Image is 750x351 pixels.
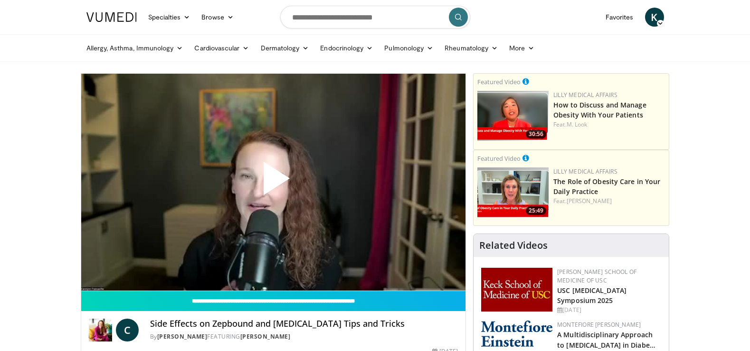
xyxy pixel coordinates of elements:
small: Featured Video [477,154,521,163]
h4: Side Effects on Zepbound and [MEDICAL_DATA] Tips and Tricks [150,319,458,329]
small: Featured Video [477,78,521,86]
a: How to Discuss and Manage Obesity With Your Patients [553,100,646,119]
a: 30:56 [477,91,549,141]
img: b0142b4c-93a1-4b58-8f91-5265c282693c.png.150x105_q85_autocrop_double_scale_upscale_version-0.2.png [481,321,552,347]
span: 25:49 [526,206,546,215]
a: Allergy, Asthma, Immunology [81,39,189,58]
a: Endocrinology [314,39,379,58]
a: Specialties [142,8,196,27]
a: [PERSON_NAME] School of Medicine of USC [557,268,636,284]
a: Lilly Medical Affairs [553,167,617,175]
a: Favorites [600,8,639,27]
img: VuMedi Logo [86,12,137,22]
div: By FEATURING [150,332,458,341]
a: K [645,8,664,27]
a: USC [MEDICAL_DATA] Symposium 2025 [557,286,627,305]
a: Cardiovascular [189,39,255,58]
a: More [503,39,540,58]
a: Dermatology [255,39,315,58]
img: e1208b6b-349f-4914-9dd7-f97803bdbf1d.png.150x105_q85_crop-smart_upscale.png [477,167,549,217]
a: 25:49 [477,167,549,217]
a: Lilly Medical Affairs [553,91,617,99]
a: Montefiore [PERSON_NAME] [557,321,641,329]
input: Search topics, interventions [280,6,470,29]
a: A Multidisciplinary Approach to [MEDICAL_DATA] in Diabe… [557,330,655,349]
a: [PERSON_NAME] [157,332,208,341]
img: 7b941f1f-d101-407a-8bfa-07bd47db01ba.png.150x105_q85_autocrop_double_scale_upscale_version-0.2.jpg [481,268,552,312]
a: C [116,319,139,341]
a: Browse [196,8,239,27]
button: Play Video [188,136,359,229]
span: 30:56 [526,130,546,138]
div: Feat. [553,120,665,129]
a: [PERSON_NAME] [567,197,612,205]
a: Pulmonology [379,39,439,58]
img: c98a6a29-1ea0-4bd5-8cf5-4d1e188984a7.png.150x105_q85_crop-smart_upscale.png [477,91,549,141]
div: Feat. [553,197,665,205]
h4: Related Videos [479,240,548,251]
a: The Role of Obesity Care in Your Daily Practice [553,177,660,196]
a: M. Look [567,120,588,128]
video-js: Video Player [81,74,466,291]
a: Rheumatology [439,39,503,58]
img: Dr. Carolynn Francavilla [89,319,112,341]
a: [PERSON_NAME] [240,332,291,341]
div: [DATE] [557,306,661,314]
